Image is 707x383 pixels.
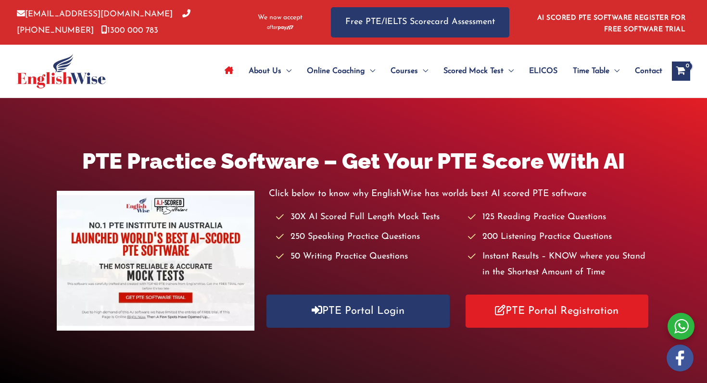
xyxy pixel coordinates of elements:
span: Menu Toggle [281,54,291,88]
span: Contact [635,54,662,88]
span: We now accept [258,13,303,23]
a: [EMAIL_ADDRESS][DOMAIN_NAME] [17,10,173,18]
span: Menu Toggle [504,54,514,88]
h1: PTE Practice Software – Get Your PTE Score With AI [57,146,651,176]
span: About Us [249,54,281,88]
p: Click below to know why EnglishWise has worlds best AI scored PTE software [269,186,650,202]
a: Free PTE/IELTS Scorecard Assessment [331,7,509,37]
img: cropped-ew-logo [17,54,106,88]
span: Online Coaching [307,54,365,88]
a: 1300 000 783 [101,26,158,35]
img: white-facebook.png [667,345,694,371]
a: View Shopping Cart, empty [672,62,690,81]
a: About UsMenu Toggle [241,54,299,88]
img: pte-institute-main [57,191,255,331]
li: 50 Writing Practice Questions [276,249,459,265]
a: Scored Mock TestMenu Toggle [436,54,521,88]
a: CoursesMenu Toggle [383,54,436,88]
li: 125 Reading Practice Questions [468,210,651,225]
span: Scored Mock Test [443,54,504,88]
a: AI SCORED PTE SOFTWARE REGISTER FOR FREE SOFTWARE TRIAL [537,14,686,33]
aside: Header Widget 1 [531,7,690,38]
li: 200 Listening Practice Questions [468,229,651,245]
span: Menu Toggle [418,54,428,88]
a: PTE Portal Registration [466,295,649,328]
span: Time Table [573,54,609,88]
li: 30X AI Scored Full Length Mock Tests [276,210,459,225]
span: ELICOS [529,54,557,88]
img: Afterpay-Logo [267,25,293,30]
nav: Site Navigation: Main Menu [217,54,662,88]
a: PTE Portal Login [266,295,450,328]
a: Contact [627,54,662,88]
a: ELICOS [521,54,565,88]
span: Menu Toggle [365,54,375,88]
li: Instant Results – KNOW where you Stand in the Shortest Amount of Time [468,249,651,281]
a: Time TableMenu Toggle [565,54,627,88]
span: Courses [391,54,418,88]
a: Online CoachingMenu Toggle [299,54,383,88]
span: Menu Toggle [609,54,619,88]
a: [PHONE_NUMBER] [17,10,190,34]
li: 250 Speaking Practice Questions [276,229,459,245]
